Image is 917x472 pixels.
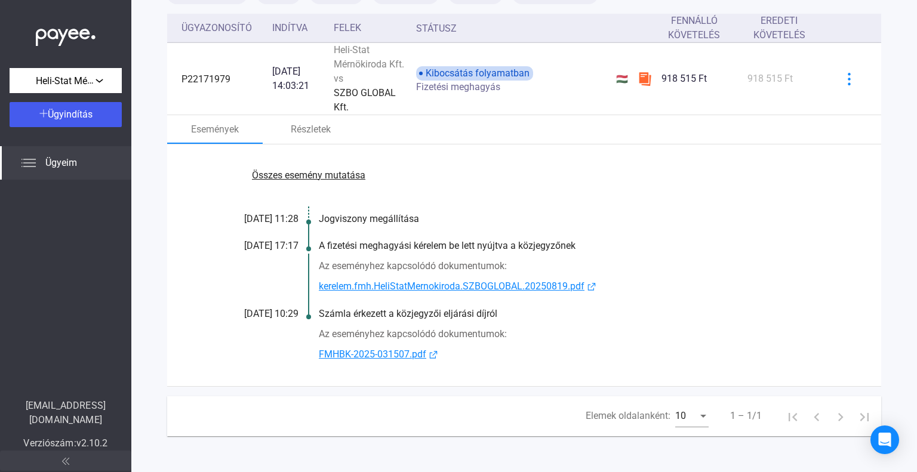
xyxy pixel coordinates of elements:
[853,404,876,428] button: Utolsó oldal
[675,410,686,421] font: 10
[10,68,122,93] button: Heli-Stat Mérnökiroda Kft.
[45,157,77,168] font: Ügyeim
[36,22,96,47] img: white-payee-white-dot.svg
[426,67,530,79] font: Kibocsátás folyamatban
[272,66,309,91] font: [DATE] 14:03:21
[26,400,106,425] font: [EMAIL_ADDRESS][DOMAIN_NAME]
[781,404,805,428] button: Első oldal
[272,22,307,33] font: Indítva
[244,240,299,251] font: [DATE] 17:17
[334,21,406,35] div: Felek
[319,280,584,292] font: kerelem.fmh.HeliStatMernokiroda.SZBOGLOBAL.20250819.pdf
[661,73,707,84] font: 918 515 Ft
[181,22,252,33] font: Ügyazonosító
[39,109,48,118] img: plus-white.svg
[181,21,263,35] div: Ügyazonosító
[829,404,853,428] button: Következő oldal
[616,73,628,85] font: 🇭🇺
[319,328,507,340] font: Az eseményhez kapcsolódó dokumentumok:
[181,73,230,85] font: P22171979
[62,458,69,465] img: arrow-double-left-grey.svg
[191,124,239,135] font: Események
[638,72,652,86] img: szamlazzhu-mini
[23,437,76,449] font: Verziószám:
[291,124,331,135] font: Részletek
[319,279,821,294] a: kerelem.fmh.HeliStatMernokiroda.SZBOGLOBAL.20250819.pdfkülső link-kék
[730,410,762,421] font: 1 – 1/1
[334,22,361,33] font: Felek
[586,410,670,421] font: Elemek oldalanként:
[319,348,426,360] font: FMHBK-2025-031507.pdf
[319,213,419,224] font: Jogviszony megállítása
[334,44,404,84] font: Heli-Stat Mérnökiroda Kft. vs
[661,14,738,42] div: Fennálló követelés
[76,437,108,449] font: v2.10.2
[747,73,793,84] font: 918 515 Ft
[416,23,457,34] font: Státusz
[753,15,805,41] font: Eredeti követelés
[836,66,861,91] button: kékebb
[334,87,396,113] font: SZBO GLOBAL Kft.
[10,102,122,127] button: Ügyindítás
[319,240,576,251] font: A fizetési meghagyási kérelem be lett nyújtva a közjegyzőnek
[48,109,93,120] font: Ügyindítás
[319,260,507,272] font: Az eseményhez kapcsolódó dokumentumok:
[272,21,324,35] div: Indítva
[416,81,500,92] font: Fizetési meghagyás
[668,15,720,41] font: Fennálló követelés
[675,409,709,423] mat-select: Elemek oldalanként:
[843,73,856,85] img: kékebb
[805,404,829,428] button: Előző oldal
[21,156,36,170] img: list.svg
[747,14,821,42] div: Eredeti követelés
[584,282,599,291] img: külső link-kék
[319,347,821,362] a: FMHBK-2025-031507.pdfkülső link-kék
[870,425,899,454] div: Intercom Messenger megnyitása
[244,308,299,319] font: [DATE] 10:29
[252,169,365,181] font: Összes esemény mutatása
[36,75,144,87] font: Heli-Stat Mérnökiroda Kft.
[244,213,299,224] font: [DATE] 11:28
[319,308,497,319] font: Számla érkezett a közjegyzői eljárási díjról
[426,350,441,359] img: külső link-kék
